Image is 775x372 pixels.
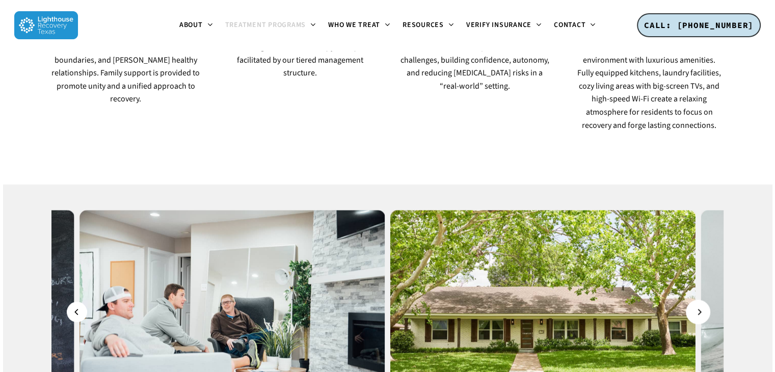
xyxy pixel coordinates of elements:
[396,21,460,30] a: Resources
[219,21,323,30] a: Treatment Programs
[67,302,87,322] button: Previous
[322,21,396,30] a: Who We Treat
[179,20,203,30] span: About
[554,20,585,30] span: Contact
[460,21,548,30] a: Verify Insurance
[173,21,219,30] a: About
[644,20,754,30] span: CALL: [PHONE_NUMBER]
[225,20,306,30] span: Treatment Programs
[466,20,531,30] span: Verify Insurance
[14,11,78,39] img: Lighthouse Recovery Texas
[637,13,761,38] a: CALL: [PHONE_NUMBER]
[403,20,444,30] span: Resources
[548,21,602,30] a: Contact
[688,302,708,322] button: Next
[328,20,380,30] span: Who We Treat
